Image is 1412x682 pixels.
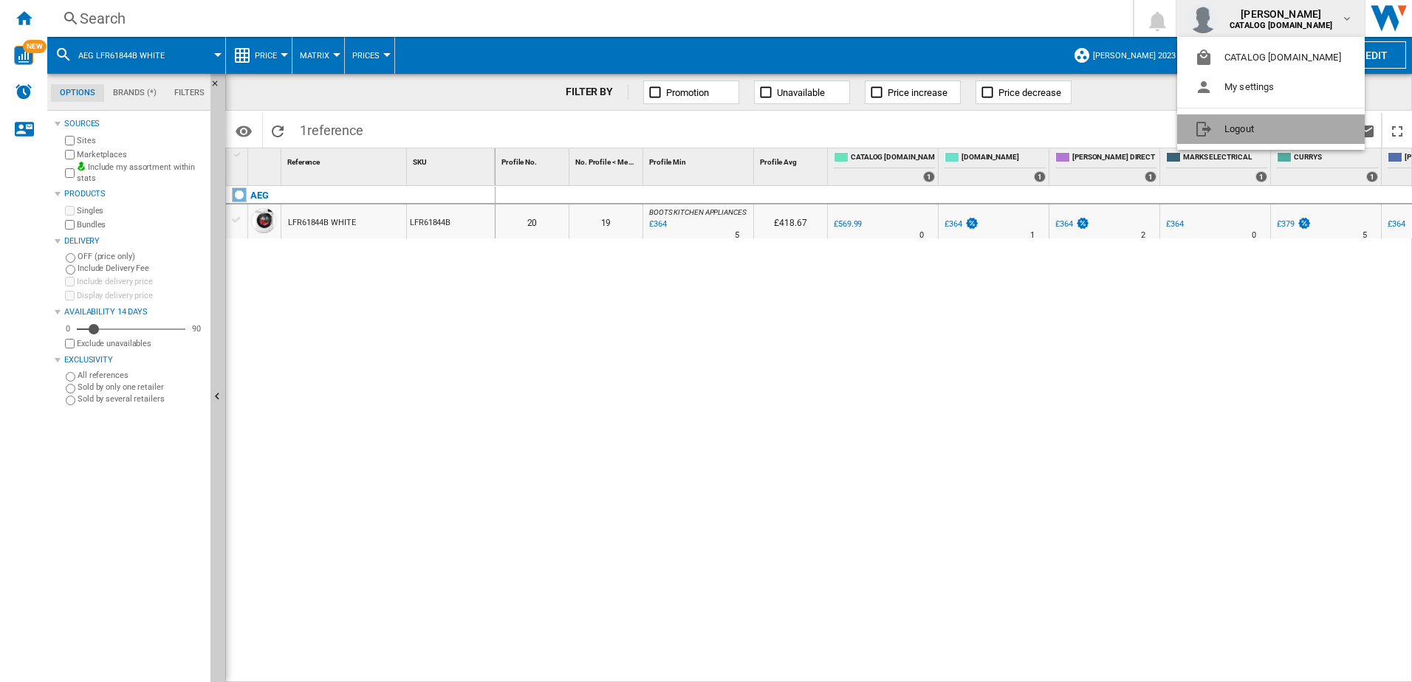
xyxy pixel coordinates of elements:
button: My settings [1177,72,1365,102]
button: CATALOG [DOMAIN_NAME] [1177,43,1365,72]
button: Logout [1177,114,1365,144]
